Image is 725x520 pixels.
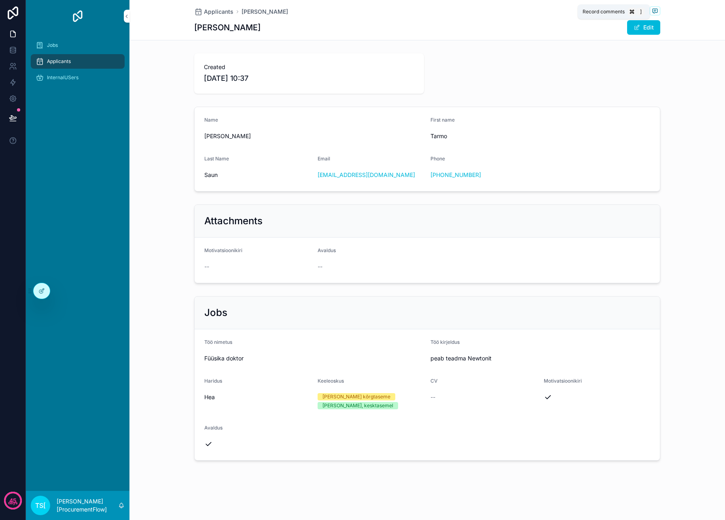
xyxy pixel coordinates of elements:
p: days [8,500,18,506]
span: -- [430,393,435,401]
button: Edit [627,20,660,35]
span: Töö nimetus [204,339,232,345]
a: Applicants [31,54,125,69]
h2: Jobs [204,306,227,319]
p: [PERSON_NAME] [ProcurementFlow] [57,497,118,514]
span: Motivatsioonikiri [204,247,242,253]
div: scrollable content [26,32,129,95]
span: Avaldus [204,425,223,431]
h1: [PERSON_NAME] [194,22,261,33]
a: [PERSON_NAME] [242,8,288,16]
span: -- [204,263,209,271]
div: [PERSON_NAME] kõrgtaseme [322,393,390,400]
span: Record comments [583,8,625,15]
span: peab teadma Newtonit [430,354,650,362]
span: ] [638,8,644,15]
a: Jobs [31,38,125,53]
span: CV [430,378,438,384]
span: Last Name [204,156,229,162]
span: First name [430,117,455,123]
span: Motivatsioonikiri [544,378,582,384]
div: [PERSON_NAME], kesktasemel [322,402,393,409]
span: Email [318,156,330,162]
span: Füüsika doktor [204,354,424,362]
span: Haridus [204,378,222,384]
span: Jobs [47,42,58,48]
a: [PHONE_NUMBER] [430,171,481,179]
span: -- [318,263,322,271]
span: Hea [204,393,311,401]
span: Applicants [204,8,233,16]
span: Avaldus [318,247,336,253]
a: [EMAIL_ADDRESS][DOMAIN_NAME] [318,171,415,179]
span: TS[ [35,501,46,510]
span: Töö kirjeldus [430,339,460,345]
span: InternalUSers [47,74,78,81]
a: InternalUSers [31,70,125,85]
img: App logo [71,10,84,23]
span: Phone [430,156,445,162]
span: Applicants [47,58,71,65]
p: 45 [9,497,17,505]
span: Keeleoskus [318,378,344,384]
span: Name [204,117,218,123]
span: Tarmo [430,132,650,140]
span: Created [204,63,414,71]
h2: Attachments [204,215,263,227]
span: Saun [204,171,311,179]
span: [DATE] 10:37 [204,73,414,84]
a: Applicants [194,8,233,16]
span: [PERSON_NAME] [204,132,424,140]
